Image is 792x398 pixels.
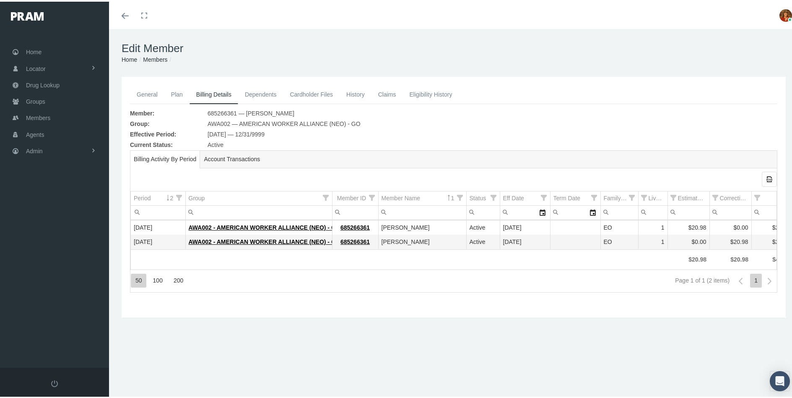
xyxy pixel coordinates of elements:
[755,222,790,230] div: $20.98
[131,204,185,218] input: Filter cell
[750,272,762,286] div: Page 1
[379,204,466,218] input: Filter cell
[130,170,777,291] div: Data grid
[402,84,459,102] a: Eligibility History
[323,193,329,199] span: Show filter options for column 'Group'
[779,8,792,20] img: S_Profile_Picture_5386.jpg
[332,204,378,218] td: Filter cell
[26,59,46,75] span: Locator
[382,193,421,201] div: Member Name
[712,254,748,262] div: $20.98
[451,193,456,200] span: 1
[26,92,45,108] span: Groups
[600,219,638,233] td: EO
[754,254,790,262] div: $41.96
[713,236,748,244] div: $20.98
[709,190,751,204] td: Column Corrections
[770,369,790,390] div: Open Intercom Messenger
[130,138,203,149] span: Current Status:
[466,219,500,233] td: Active
[600,204,638,218] td: Filter cell
[26,42,42,58] span: Home
[238,84,283,102] a: Dependents
[592,193,597,199] span: Show filter options for column 'Term Date'
[470,193,486,201] div: Status
[170,193,175,200] span: 2
[134,152,196,163] span: Billing Activity By Period
[667,204,709,218] td: Filter cell
[553,193,581,201] div: Term Date
[340,237,370,244] a: 685266361
[185,190,332,204] td: Column Group
[131,219,185,233] td: [DATE]
[148,272,167,286] div: Items per page: 100
[667,190,709,204] td: Column Estimated Premium Due
[190,84,238,102] a: Billing Details
[340,223,370,229] a: 685266361
[755,236,790,244] div: $20.98
[378,190,466,204] td: Column Member Name
[675,275,730,282] div: Page 1 of 1 (2 items)
[189,237,340,244] a: AWA002 - AMERICAN WORKER ALLIANCE (NEO) - GO
[134,193,151,201] div: Period
[536,204,550,218] div: Select
[500,219,550,233] td: [DATE]
[638,190,667,204] td: Column Lives Count
[601,204,638,218] input: Filter cell
[678,193,706,201] div: Estimated Premium Due
[671,222,706,230] div: $20.98
[26,108,50,124] span: Members
[710,204,751,218] input: Filter cell
[337,193,366,201] div: Member ID
[466,190,500,204] td: Column Status
[629,193,635,199] span: Show filter options for column 'Family Type'
[185,204,332,218] td: Filter cell
[649,193,665,201] div: Lives Count
[369,193,375,199] span: Show filter options for column 'Member ID'
[639,204,667,218] input: Filter cell
[709,204,751,218] td: Filter cell
[131,233,185,248] td: [DATE]
[600,233,638,248] td: EO
[466,204,500,218] td: Filter cell
[500,233,550,248] td: [DATE]
[371,84,403,102] a: Claims
[638,204,667,218] td: Filter cell
[189,193,205,201] div: Group
[713,193,719,199] span: Show filter options for column 'Corrections'
[208,107,294,117] span: 685266361 — [PERSON_NAME]
[378,219,466,233] td: [PERSON_NAME]
[143,55,167,61] a: Members
[638,219,667,233] td: 1
[755,193,761,199] span: Show filter options for column 'Paid'
[378,233,466,248] td: [PERSON_NAME]
[600,190,638,204] td: Column Family Type
[208,128,265,138] span: [DATE] — 12/31/9999
[122,40,786,53] h1: Edit Member
[177,193,182,199] span: Show filter options for column 'Period'
[762,170,777,185] div: Export all data to Excel
[762,272,777,287] div: Next Page
[332,204,378,218] input: Filter cell
[500,204,536,218] input: Filter cell
[671,236,706,244] div: $0.00
[11,10,44,19] img: PRAM_20_x_78.png
[491,193,497,199] span: Show filter options for column 'Status'
[130,128,203,138] span: Effective Period:
[208,138,223,149] span: Active
[604,193,628,201] div: Family Type
[26,76,60,92] span: Drug Lookup
[586,204,600,218] div: Select
[130,268,777,291] div: Page Navigation
[122,55,137,61] a: Home
[500,204,550,218] td: Filter cell
[503,193,524,201] div: Eff Date
[130,107,203,117] span: Member:
[720,193,748,201] div: Corrections
[189,223,340,229] a: AWA002 - AMERICAN WORKER ALLIANCE (NEO) - GO
[131,272,146,286] div: Items per page: 50
[26,141,43,157] span: Admin
[130,117,203,128] span: Group:
[130,84,164,102] a: General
